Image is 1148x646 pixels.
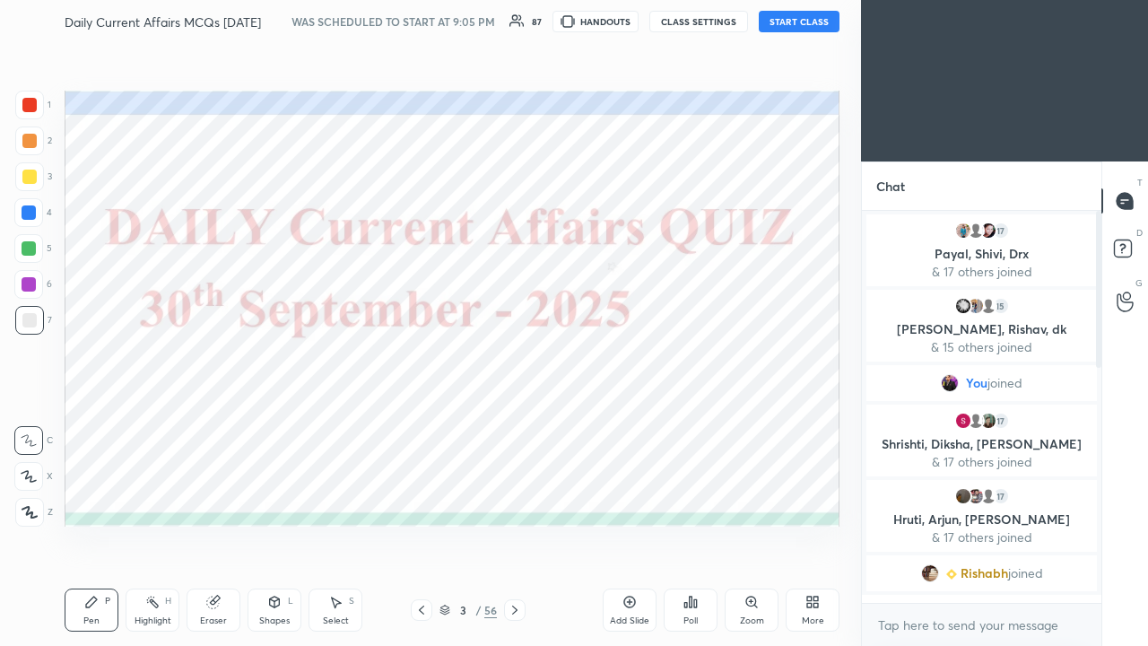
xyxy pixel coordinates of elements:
[862,162,919,210] p: Chat
[987,376,1022,390] span: joined
[1136,226,1143,240] p: D
[1135,276,1143,290] p: G
[454,605,472,615] div: 3
[992,412,1010,430] div: 17
[14,270,52,299] div: 6
[992,487,1010,505] div: 17
[14,426,53,455] div: C
[992,222,1010,240] div: 17
[877,512,1086,527] p: Hruti, Arjun, [PERSON_NAME]
[877,265,1086,279] p: & 17 others joined
[740,616,764,625] div: Zoom
[979,412,997,430] img: 3
[65,13,261,31] h4: Daily Current Affairs MCQs [DATE]
[877,437,1086,451] p: Shrishti, Diksha, [PERSON_NAME]
[259,616,290,625] div: Shapes
[967,412,985,430] img: default.png
[979,487,997,505] img: default.png
[323,616,349,625] div: Select
[877,322,1086,336] p: [PERSON_NAME], Rishav, dk
[15,127,52,155] div: 2
[15,91,51,119] div: 1
[14,234,52,263] div: 5
[135,616,171,625] div: Highlight
[165,597,171,606] div: H
[877,530,1086,545] p: & 17 others joined
[967,487,985,505] img: 1836f553503a4a9296e61ca4dcb3f54e.51708489_3
[552,11,639,32] button: HANDOUTS
[967,222,985,240] img: default.png
[877,247,1086,261] p: Payal, Shivi, Drx
[291,13,495,30] h5: WAS SCHEDULED TO START AT 9:05 PM
[532,17,542,26] div: 87
[349,597,354,606] div: S
[961,566,1008,581] span: Rishabh
[105,597,110,606] div: P
[288,597,293,606] div: L
[862,211,1101,603] div: grid
[475,605,481,615] div: /
[954,412,972,430] img: 3
[14,462,53,491] div: X
[954,487,972,505] img: 997a5e620c0243e5b6886538e59e6961.jpg
[83,616,100,625] div: Pen
[484,602,497,618] div: 56
[967,297,985,315] img: 855afd1d92364c319136cfefd108851a.jpg
[954,297,972,315] img: 918223b81ddc4b85ac40c993b45ff90f.jpg
[1008,566,1043,581] span: joined
[15,162,52,191] div: 3
[610,616,649,625] div: Add Slide
[941,374,959,392] img: 9f6b1010237b4dfe9863ee218648695e.jpg
[979,297,997,315] img: default.png
[979,222,997,240] img: 4d33eca14bcd4eb4abb73e59b4d56a49.9231754_3
[802,616,824,625] div: More
[992,297,1010,315] div: 15
[15,498,53,527] div: Z
[921,564,939,582] img: 43d7ad65d41a4057be173c8f7f7985a2.jpg
[15,306,52,335] div: 7
[954,222,972,240] img: fa1cce1276354a5f86fdf218c2d8017c.jpg
[877,455,1086,469] p: & 17 others joined
[14,198,52,227] div: 4
[946,569,957,580] img: Learner_Badge_beginner_1_8b307cf2a0.svg
[1137,176,1143,189] p: T
[877,340,1086,354] p: & 15 others joined
[966,376,987,390] span: You
[683,616,698,625] div: Poll
[649,11,748,32] button: CLASS SETTINGS
[200,616,227,625] div: Eraser
[759,11,839,32] button: START CLASS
